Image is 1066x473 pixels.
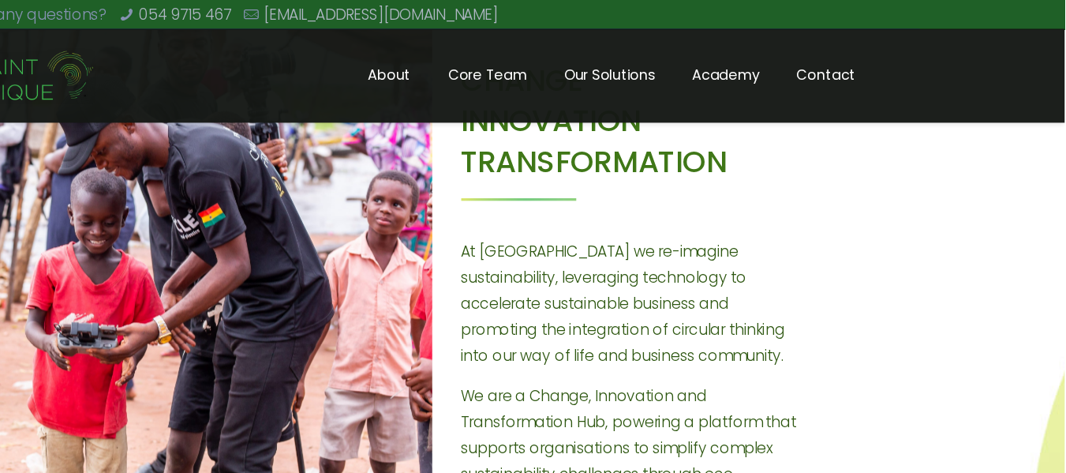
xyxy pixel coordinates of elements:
[822,24,904,103] a: Contact
[458,24,526,103] a: About
[526,24,625,103] a: Core Team
[553,203,848,313] p: At [GEOGRAPHIC_DATA] we re-imagine sustainability, leveraging technology to accelerate sustainabl...
[822,52,904,76] span: Contact
[526,52,625,76] span: Core Team
[734,24,822,103] a: Academy
[458,52,526,76] span: About
[734,52,822,76] span: Academy
[386,3,585,21] a: [EMAIL_ADDRESS][DOMAIN_NAME]
[625,24,734,103] a: Our Solutions
[123,24,243,103] a: Chaint Afrique
[625,52,734,76] span: Our Solutions
[553,325,848,436] p: We are a Change, Innovation and Transformation Hub, powering a platform that supports organisatio...
[123,41,243,88] img: Chaint_Afrique-20
[279,3,358,21] a: 054 9715 467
